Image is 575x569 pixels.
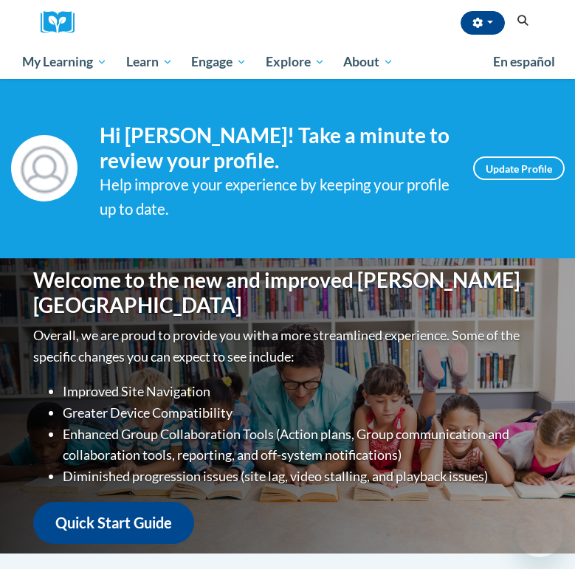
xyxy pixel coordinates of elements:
iframe: Button to launch messaging window [516,510,563,557]
a: Update Profile [473,156,565,180]
a: About [334,45,404,79]
a: Quick Start Guide [33,502,194,544]
img: Logo brand [41,11,85,34]
a: Learn [117,45,182,79]
li: Greater Device Compatibility [63,402,543,424]
span: Explore [266,53,325,71]
p: Overall, we are proud to provide you with a more streamlined experience. Some of the specific cha... [33,325,543,368]
button: Account Settings [461,11,505,35]
a: Explore [256,45,334,79]
button: Search [512,12,534,30]
a: Cox Campus [41,11,85,34]
li: Diminished progression issues (site lag, video stalling, and playback issues) [63,466,543,487]
i:  [517,15,530,27]
li: Enhanced Group Collaboration Tools (Action plans, Group communication and collaboration tools, re... [63,424,543,466]
a: En español [483,46,565,77]
a: Engage [182,45,256,79]
li: Improved Site Navigation [63,381,543,402]
span: My Learning [22,53,107,71]
div: Main menu [11,45,565,79]
span: En español [493,54,555,69]
span: Learn [126,53,173,71]
a: My Learning [13,45,117,79]
img: Profile Image [11,135,78,201]
span: About [343,53,393,71]
span: Engage [191,53,247,71]
h1: Welcome to the new and improved [PERSON_NAME][GEOGRAPHIC_DATA] [33,268,543,317]
div: Help improve your experience by keeping your profile up to date. [100,173,451,221]
h4: Hi [PERSON_NAME]! Take a minute to review your profile. [100,123,451,173]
